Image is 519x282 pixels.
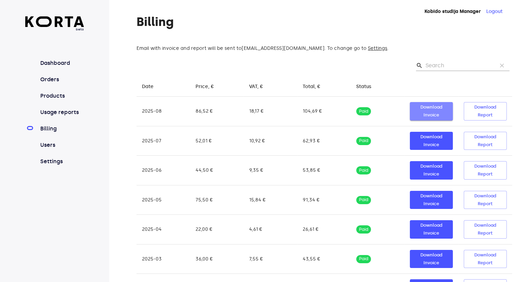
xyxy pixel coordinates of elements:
span: Date [142,83,162,91]
td: 104,69 € [297,97,351,126]
div: Status [356,83,371,91]
td: 22,00 € [190,215,244,244]
td: 91,34 € [297,185,351,215]
span: Download Report [467,251,503,267]
span: Download Invoice [413,133,449,149]
a: Users [39,141,84,149]
a: Billing [39,125,84,133]
input: Search [426,60,492,71]
button: Logout [486,8,503,15]
button: Download Report [464,102,507,121]
a: Download Report [464,226,507,231]
div: VAT, € [249,83,263,91]
a: beta [25,16,84,32]
a: Usage reports [39,108,84,116]
span: Download Report [467,163,503,178]
span: beta [25,27,84,32]
td: 10,92 € [244,126,297,156]
td: 4,61 € [244,215,297,244]
button: Download Report [464,220,507,239]
h1: Billing [136,15,512,29]
span: Download Invoice [413,222,449,237]
span: Paid [356,108,371,115]
a: Download Invoice [410,137,453,143]
a: Download Report [464,196,507,202]
a: Download Invoice [410,226,453,231]
button: Download Invoice [410,220,453,239]
td: 7,55 € [244,244,297,274]
a: Download Report [464,108,507,113]
a: Settings [368,45,387,51]
td: 2025-08 [136,97,190,126]
td: 15,84 € [244,185,297,215]
td: 26,61 € [297,215,351,244]
td: 75,50 € [190,185,244,215]
span: Status [356,83,380,91]
a: Download Report [464,167,507,172]
span: Search [416,62,423,69]
td: 2025-04 [136,215,190,244]
button: Download Invoice [410,161,453,180]
span: Total, € [303,83,329,91]
a: Download Invoice [410,255,453,261]
a: Products [39,92,84,100]
div: Date [142,83,154,91]
td: 62,93 € [297,126,351,156]
div: Email with invoice and report will be sent to [EMAIL_ADDRESS][DOMAIN_NAME] . To change go to . [136,45,512,52]
a: Download Report [464,137,507,143]
a: Download Invoice [410,196,453,202]
td: 18,17 € [244,97,297,126]
td: 36,00 € [190,244,244,274]
button: Download Report [464,250,507,268]
a: Download Report [464,255,507,261]
td: 2025-06 [136,156,190,185]
span: Price, € [196,83,223,91]
a: Download Invoice [410,108,453,113]
span: Download Report [467,103,503,119]
a: Settings [39,157,84,166]
td: 52,01 € [190,126,244,156]
button: Download Invoice [410,250,453,268]
span: Download Report [467,222,503,237]
button: Download Invoice [410,132,453,150]
div: Total, € [303,83,320,91]
button: Download Report [464,132,507,150]
a: Download Invoice [410,167,453,172]
td: 86,52 € [190,97,244,126]
td: 2025-03 [136,244,190,274]
button: Download Report [464,161,507,180]
span: Paid [356,167,371,174]
span: VAT, € [249,83,272,91]
div: Price, € [196,83,214,91]
span: Download Invoice [413,192,449,208]
td: 53,85 € [297,156,351,185]
td: 2025-07 [136,126,190,156]
a: Dashboard [39,59,84,67]
span: Paid [356,138,371,144]
span: Download Report [467,192,503,208]
span: Download Report [467,133,503,149]
strong: Kobido studija Manager [424,9,481,14]
button: Download Invoice [410,191,453,209]
span: Download Invoice [413,251,449,267]
img: Korta [25,16,84,27]
span: Download Invoice [413,103,449,119]
span: Paid [356,226,371,233]
button: Download Invoice [410,102,453,121]
a: Orders [39,75,84,84]
td: 43,55 € [297,244,351,274]
span: Paid [356,256,371,262]
td: 44,50 € [190,156,244,185]
button: Download Report [464,191,507,209]
span: Download Invoice [413,163,449,178]
td: 9,35 € [244,156,297,185]
span: Paid [356,197,371,203]
td: 2025-05 [136,185,190,215]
